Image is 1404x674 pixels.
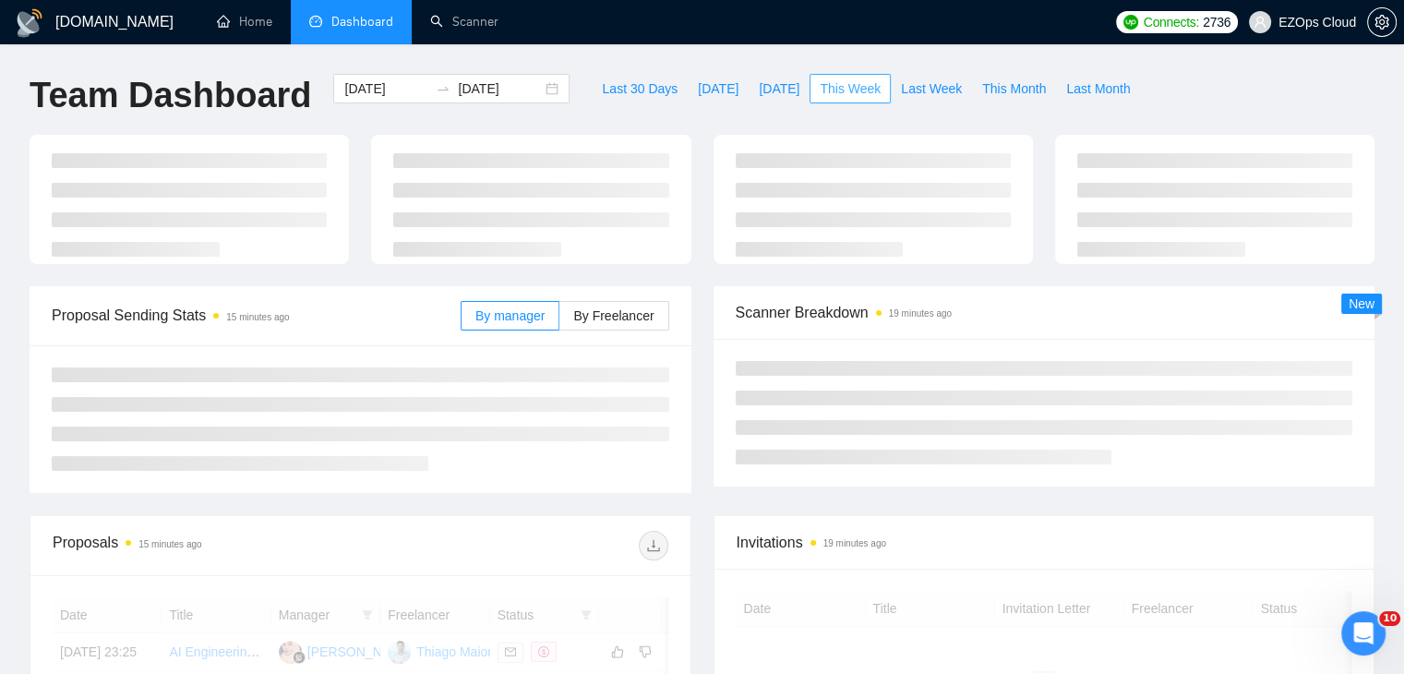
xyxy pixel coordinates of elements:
time: 15 minutes ago [138,539,201,549]
button: setting [1367,7,1397,37]
span: Dashboard [331,14,393,30]
span: Last Month [1066,78,1130,99]
button: Last 30 Days [592,74,688,103]
a: setting [1367,15,1397,30]
time: 19 minutes ago [823,538,886,548]
span: 2736 [1203,12,1230,32]
span: Last 30 Days [602,78,678,99]
span: 10 [1379,611,1400,626]
span: [DATE] [698,78,738,99]
span: user [1254,16,1266,29]
span: swap-right [436,81,450,96]
img: upwork-logo.png [1123,15,1138,30]
button: Last Week [891,74,972,103]
span: dashboard [309,15,322,28]
span: Invitations [737,531,1352,554]
a: searchScanner [430,14,498,30]
span: By manager [475,308,545,323]
time: 15 minutes ago [226,312,289,322]
button: [DATE] [749,74,810,103]
img: logo [15,8,44,38]
span: Proposal Sending Stats [52,304,461,327]
span: [DATE] [759,78,799,99]
a: homeHome [217,14,272,30]
button: Last Month [1056,74,1140,103]
button: [DATE] [688,74,749,103]
div: Proposals [53,531,360,560]
span: New [1349,296,1374,311]
span: Scanner Breakdown [736,301,1353,324]
iframe: Intercom live chat [1341,611,1386,656]
input: Start date [344,78,428,99]
span: By Freelancer [573,308,654,323]
span: Last Week [901,78,962,99]
span: This Week [820,78,881,99]
h1: Team Dashboard [30,74,311,117]
span: to [436,81,450,96]
input: End date [458,78,542,99]
span: Connects: [1144,12,1199,32]
button: This Month [972,74,1056,103]
button: This Week [810,74,891,103]
span: This Month [982,78,1046,99]
time: 19 minutes ago [889,308,952,319]
span: setting [1368,15,1396,30]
